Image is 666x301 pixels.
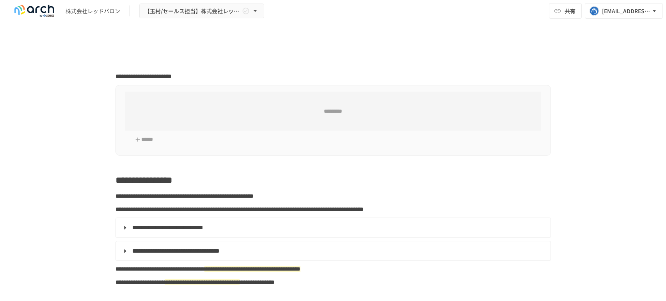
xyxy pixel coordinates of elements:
img: logo-default@2x-9cf2c760.svg [9,5,59,17]
button: 共有 [549,3,582,19]
button: 【玉村/セールス担当】株式会社レッドバロン様_初期設定サポート [139,4,264,19]
span: 共有 [565,7,575,15]
div: [EMAIL_ADDRESS][DOMAIN_NAME] [602,6,650,16]
button: [EMAIL_ADDRESS][DOMAIN_NAME] [585,3,663,19]
div: 株式会社レッドバロン [66,7,120,15]
span: 【玉村/セールス担当】株式会社レッドバロン様_初期設定サポート [144,6,240,16]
